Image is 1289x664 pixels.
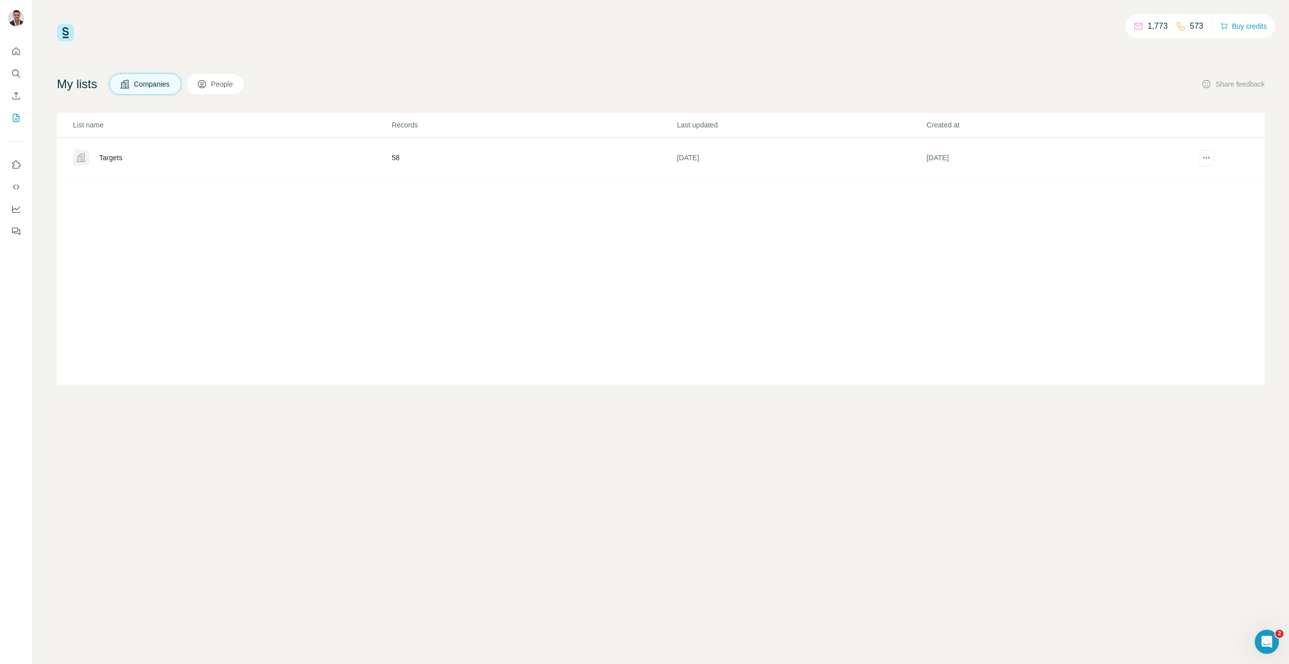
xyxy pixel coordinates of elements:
p: Records [392,120,676,130]
p: 1,773 [1148,20,1168,32]
div: Targets [99,153,122,163]
img: Avatar [8,10,24,26]
td: 58 [391,138,677,178]
td: [DATE] [676,138,926,178]
iframe: Intercom live chat [1255,630,1279,654]
button: Search [8,64,24,83]
img: Surfe Logo [57,24,74,41]
p: 573 [1190,20,1203,32]
span: People [211,79,234,89]
button: Share feedback [1201,79,1265,89]
button: Use Surfe on LinkedIn [8,156,24,174]
button: Enrich CSV [8,87,24,105]
h4: My lists [57,76,97,92]
button: My lists [8,109,24,127]
p: Created at [926,120,1175,130]
p: Last updated [677,120,925,130]
p: List name [73,120,391,130]
button: Dashboard [8,200,24,218]
button: actions [1198,150,1214,166]
button: Quick start [8,42,24,60]
td: [DATE] [926,138,1176,178]
span: 2 [1275,630,1283,638]
button: Feedback [8,222,24,240]
span: Companies [134,79,171,89]
button: Buy credits [1220,19,1267,33]
button: Use Surfe API [8,178,24,196]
